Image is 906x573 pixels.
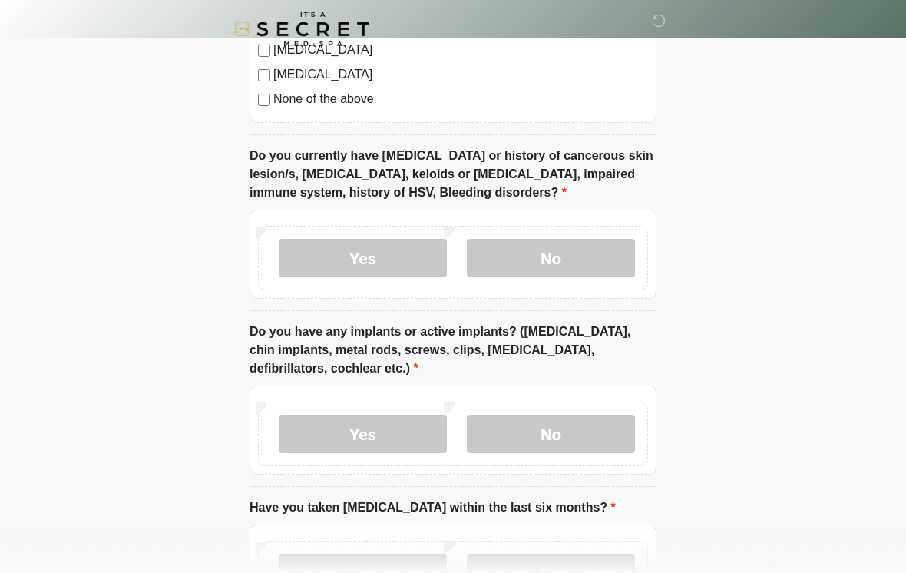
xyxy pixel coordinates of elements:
label: Do you have any implants or active implants? ([MEDICAL_DATA], chin implants, metal rods, screws, ... [250,323,656,378]
label: None of the above [273,90,648,108]
input: [MEDICAL_DATA] [258,69,270,81]
input: None of the above [258,94,270,106]
label: No [467,239,635,277]
img: It's A Secret Med Spa Logo [234,12,369,46]
label: Yes [279,415,447,453]
label: Have you taken [MEDICAL_DATA] within the last six months? [250,498,616,517]
label: Yes [279,239,447,277]
label: Do you currently have [MEDICAL_DATA] or history of cancerous skin lesion/s, [MEDICAL_DATA], keloi... [250,147,656,202]
label: [MEDICAL_DATA] [273,65,648,84]
label: No [467,415,635,453]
